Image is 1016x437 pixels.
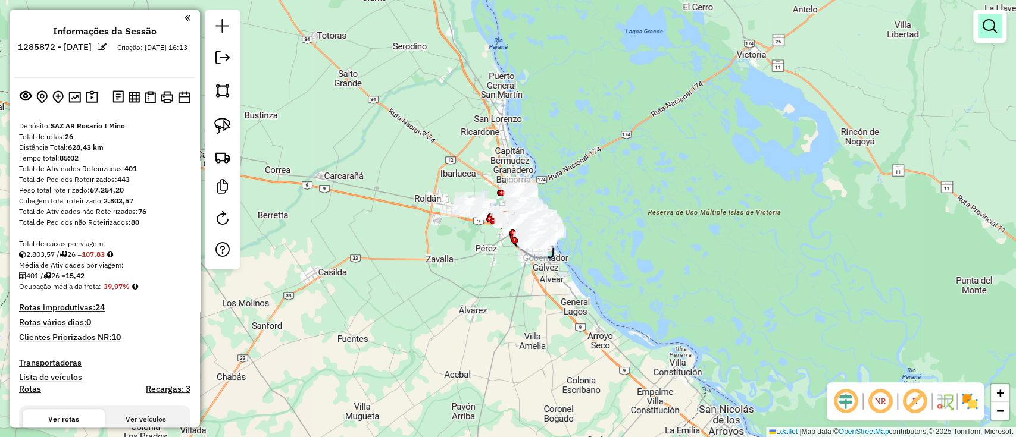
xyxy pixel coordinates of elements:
div: Atividade não roteirizada - WU KAIBIN [518,234,548,246]
div: Atividade não roteirizada - LOPEZ JULIO [505,186,534,198]
button: Ver veículos [105,409,187,429]
div: Atividade não roteirizada - FERRARI SERGIO DAVID [504,187,534,199]
button: Visualizar relatório de Roteirização [126,89,142,105]
a: Nova sessão e pesquisa [211,14,235,41]
div: Atividade não roteirizada - CLUB REMEROS ALBERDI [508,188,538,200]
div: Atividade não roteirizada - SERENELLI AD [509,215,539,227]
em: Média calculada utilizando a maior ocupação (%Peso ou %Cubagem) de cada rota da sessão. Rotas cro... [132,283,138,290]
div: Atividade não roteirizada - RUIZ FRANCO NICOLAS [517,211,546,223]
h4: Rotas [19,384,41,394]
div: Atividade não roteirizada - PIZ SANTA MA [527,231,557,243]
strong: 10 [111,332,121,342]
div: Atividade não roteirizada - MINGORANCE D [509,216,539,228]
span: + [996,385,1004,400]
div: Atividade não roteirizada - Gonzales Emanuel - RDV [505,203,535,215]
div: 2.803,57 / 26 = [19,249,190,260]
i: Total de rotas [43,272,51,279]
img: Fluxo de ruas [935,392,954,411]
div: Depósito: [19,121,190,131]
button: Otimizar todas as rotas [66,89,83,105]
button: Disponibilidade de veículos [176,89,193,106]
div: Atividade não roteirizada - FUNDACION MAGNUM DOMUS [506,189,536,201]
div: Total de rotas: [19,131,190,142]
strong: 67.254,20 [90,186,124,194]
div: Atividade não roteirizada - FUCCI LUCIANO [507,183,537,194]
div: Atividade não roteirizada - Yang Qiwei [523,233,553,245]
img: Exibir/Ocultar setores [960,392,979,411]
span: Exibir rótulo [901,387,929,416]
button: Painel de Sugestão [83,88,101,106]
div: Atividade não roteirizada - BONTEMPI JUAN P [514,202,543,213]
span: Ocupação média da frota: [19,282,101,291]
i: Total de Atividades [19,272,26,279]
div: Atividade não roteirizada - BUBELLO DE M [504,186,534,197]
a: Reroteirizar Sessão [211,206,235,233]
div: Atividade não roteirizada - Pedrosa Milton [516,212,546,224]
div: Distância Total: [19,142,190,153]
a: Exportar sessão [211,46,235,73]
i: Cubagem total roteirizado [19,251,26,258]
button: Imprimir Rotas [158,89,176,106]
i: Total de rotas [60,251,67,258]
div: Atividade não roteirizada - RIZ MARIA FERNANDA [507,182,537,194]
h4: Clientes Priorizados NR: [19,332,190,342]
strong: SAZ AR Rosario I Mino [51,121,125,130]
div: Tempo total: [19,153,190,164]
strong: 2.803,57 [104,196,133,205]
div: Média de Atividades por viagem: [19,260,190,271]
button: Ver rotas [23,409,105,429]
a: Zoom out [991,402,1009,420]
strong: 628,43 km [68,143,104,152]
span: | [799,427,801,436]
div: Atividade não roteirizada - CARZA S.A.S [523,219,553,231]
div: Atividade não roteirizada - MIGUEL [509,215,539,227]
div: Atividade não roteirizada - BUTTI JAVIER NATALIO [507,216,537,228]
a: Clique aqui para minimizar o painel [185,11,190,24]
strong: 80 [131,218,139,227]
h4: Lista de veículos [19,372,190,382]
img: Selecionar atividades - laço [214,118,231,134]
span: Ocultar NR [866,387,895,416]
a: Exibir filtros [978,14,1002,38]
div: Atividade não roteirizada - Pablo Daniel Nanfra [501,184,530,196]
div: Atividade não roteirizada - MARTINEZ MARISOL [503,188,533,200]
div: Atividade não roteirizada - WUILPI S.R.L. [528,222,558,234]
a: Criar modelo [211,175,235,202]
a: Criar rota [210,144,236,170]
button: Adicionar Atividades [50,88,66,106]
h4: Recargas: 3 [146,384,190,394]
div: Atividade não roteirizada - MELIANO CARLOS [507,178,536,190]
div: Atividade não roteirizada - CASINO DE ROSARIO SA [518,249,548,261]
div: Atividade não roteirizada - Cooperativa De Trabajo Bohemia Espacio Cultur [526,220,556,232]
img: Selecionar atividades - polígono [214,82,231,99]
div: Map data © contributors,© 2025 TomTom, Microsoft [766,427,1016,437]
h6: 1285872 - [DATE] [18,42,92,52]
div: Atividade não roteirizada - Sergio Ernesto Busetti [504,185,533,197]
a: Leaflet [769,427,798,436]
div: Total de Atividades Roteirizadas: [19,164,190,174]
strong: 0 [86,317,91,328]
div: Peso total roteirizado: [19,185,190,196]
h4: Transportadoras [19,358,190,368]
div: Atividade não roteirizada - NOCETI NELID [508,217,538,229]
div: Total de Pedidos não Roteirizados: [19,217,190,228]
strong: 76 [138,207,146,216]
button: Visualizar Romaneio [142,89,158,106]
strong: 401 [124,164,137,173]
strong: 15,42 [65,271,85,280]
div: 401 / 26 = [19,271,190,281]
div: Total de caixas por viagem: [19,238,190,249]
div: Atividade não roteirizada - MAGALLAMES CRISTIAN IVAN [508,214,538,226]
span: Ocultar deslocamento [831,387,860,416]
strong: 26 [65,132,73,141]
div: Atividade não roteirizada - Enrique Lucas [508,210,538,222]
img: Criar rota [214,149,231,165]
div: Atividade não roteirizada - PERALTA EDGARDO FRANCISCO [520,209,550,221]
div: Atividade não roteirizada - CUATRO PATOS [530,216,560,228]
div: Atividade não roteirizada - MEZA CANCHARI GINA FIORELLA [527,231,557,243]
strong: 85:02 [60,153,79,162]
div: Atividade não roteirizada - CONTE PUB SA [523,210,553,222]
button: Centralizar mapa no depósito ou ponto de apoio [34,88,50,106]
div: Cubagem total roteirizado: [19,196,190,206]
a: OpenStreetMap [839,427,889,436]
